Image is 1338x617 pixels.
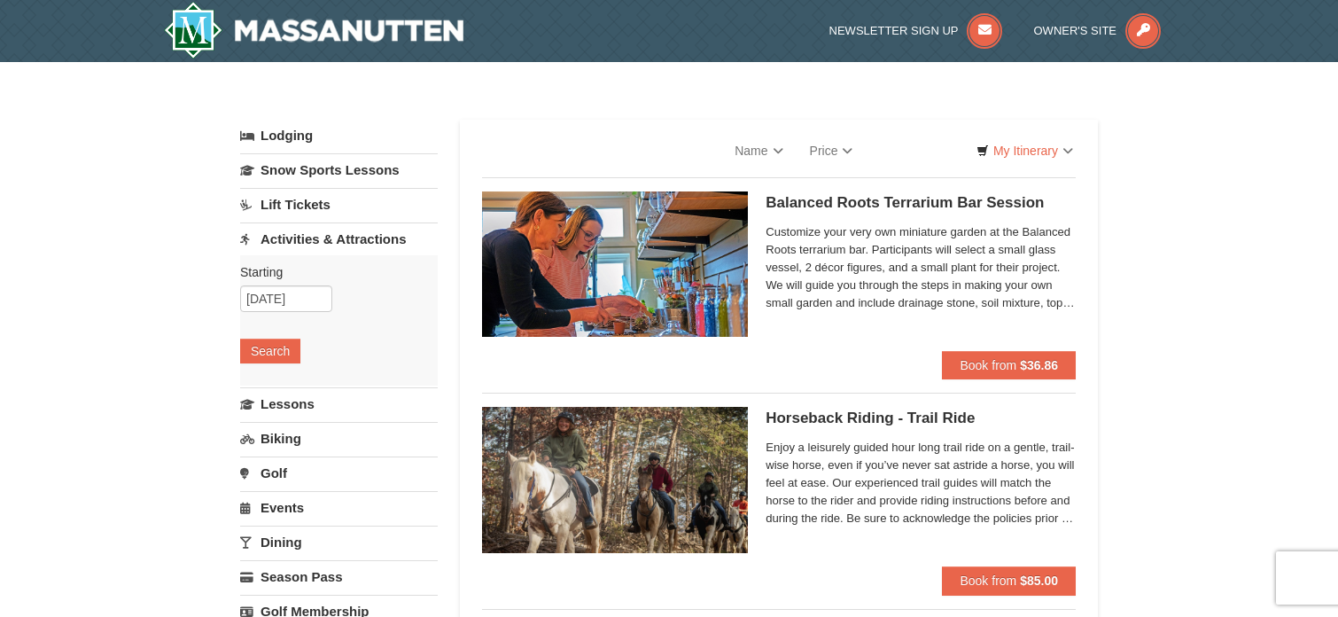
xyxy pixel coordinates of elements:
span: Owner's Site [1034,24,1117,37]
img: 21584748-79-4e8ac5ed.jpg [482,407,748,552]
a: Events [240,491,438,524]
a: Price [797,133,867,168]
span: Book from [960,358,1016,372]
a: Biking [240,422,438,455]
button: Book from $85.00 [942,566,1076,595]
button: Book from $36.86 [942,351,1076,379]
span: Customize your very own miniature garden at the Balanced Roots terrarium bar. Participants will s... [766,223,1076,312]
img: Massanutten Resort Logo [164,2,463,59]
a: Massanutten Resort [164,2,463,59]
a: Lift Tickets [240,188,438,221]
span: Enjoy a leisurely guided hour long trail ride on a gentle, trail-wise horse, even if you’ve never... [766,439,1076,527]
a: Lodging [240,120,438,152]
a: Lessons [240,387,438,420]
span: Newsletter Sign Up [829,24,959,37]
a: Snow Sports Lessons [240,153,438,186]
a: Golf [240,457,438,489]
button: Search [240,339,300,363]
a: Activities & Attractions [240,223,438,255]
a: Owner's Site [1034,24,1162,37]
a: Dining [240,526,438,558]
h5: Balanced Roots Terrarium Bar Session [766,194,1076,212]
img: 18871151-30-393e4332.jpg [482,191,748,337]
a: Season Pass [240,560,438,593]
h5: Horseback Riding - Trail Ride [766,410,1076,427]
strong: $85.00 [1020,574,1058,588]
label: Starting [240,263,424,281]
a: Name [721,133,796,168]
a: Newsletter Sign Up [829,24,1003,37]
a: My Itinerary [965,137,1085,164]
strong: $36.86 [1020,358,1058,372]
span: Book from [960,574,1016,588]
